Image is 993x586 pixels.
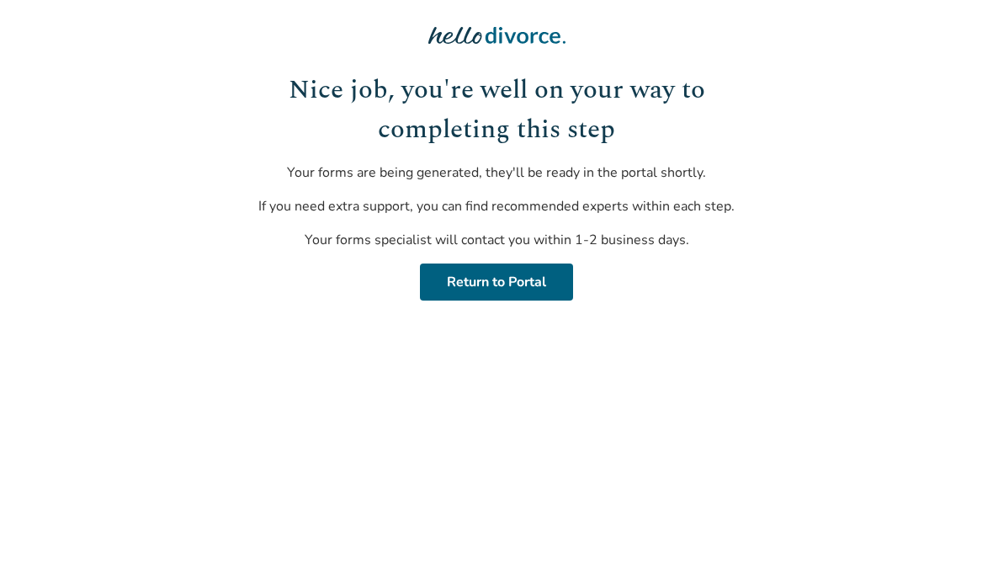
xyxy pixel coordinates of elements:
a: Return to Portal [420,264,573,301]
h1: Nice job, you're well on your way to completing this step [243,71,751,149]
p: Your forms specialist will contact you within 1-2 business days. [243,230,751,250]
p: If you need extra support, you can find recommended experts within each step. [243,196,751,216]
iframe: Chat Widget [909,505,993,586]
p: Your forms are being generated, they'll be ready in the portal shortly. [243,162,751,183]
